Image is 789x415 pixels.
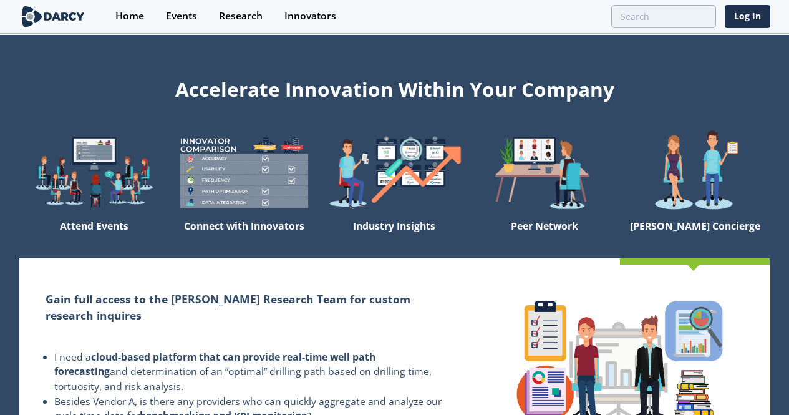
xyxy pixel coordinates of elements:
[611,5,716,28] input: Advanced Search
[19,6,87,27] img: logo-wide.svg
[169,130,319,214] img: welcome-compare-1b687586299da8f117b7ac84fd957760.png
[46,291,443,324] h2: Gain full access to the [PERSON_NAME] Research Team for custom research inquires
[725,5,770,28] a: Log In
[19,130,170,214] img: welcome-explore-560578ff38cea7c86bcfe544b5e45342.png
[319,130,470,214] img: welcome-find-a12191a34a96034fcac36f4ff4d37733.png
[166,11,197,21] div: Events
[470,215,620,258] div: Peer Network
[620,215,770,258] div: [PERSON_NAME] Concierge
[470,130,620,214] img: welcome-attend-b816887fc24c32c29d1763c6e0ddb6e6.png
[54,350,443,394] li: I need a and determination of an “optimal” drilling path based on drilling time, tortuosity, and ...
[19,215,170,258] div: Attend Events
[19,70,770,104] div: Accelerate Innovation Within Your Company
[219,11,263,21] div: Research
[115,11,144,21] div: Home
[54,350,375,379] strong: cloud-based platform that can provide real-time well path forecasting
[319,215,470,258] div: Industry Insights
[169,215,319,258] div: Connect with Innovators
[620,130,770,214] img: welcome-concierge-wide-20dccca83e9cbdbb601deee24fb8df72.png
[284,11,336,21] div: Innovators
